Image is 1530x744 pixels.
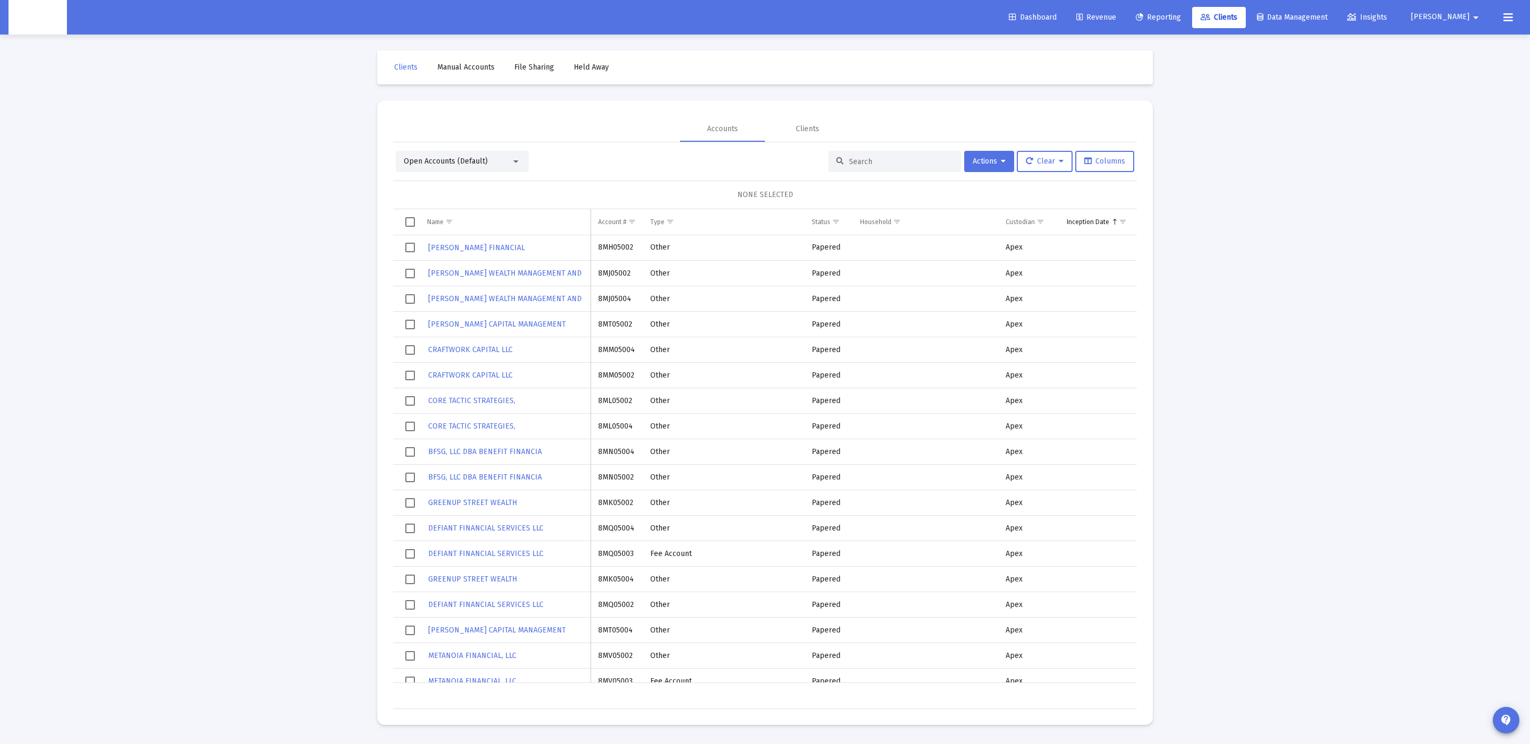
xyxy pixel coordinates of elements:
[386,57,426,78] a: Clients
[598,218,626,226] div: Account #
[643,643,804,669] td: Other
[998,439,1059,465] td: Apex
[427,393,516,408] a: CORE TACTIC STRATEGIES,
[1192,7,1246,28] a: Clients
[405,575,415,584] div: Select row
[405,320,415,329] div: Select row
[445,218,453,226] span: Show filter options for column 'Name'
[998,669,1059,694] td: Apex
[506,57,563,78] a: File Sharing
[427,469,543,485] a: BFSG, LLC DBA BENEFIT FINANCIA
[427,520,545,536] a: DEFIANT FINANCIAL SERVICES LLC
[428,396,515,405] span: CORE TACTIC STRATEGIES,
[437,63,495,72] span: Manual Accounts
[591,286,643,312] td: 8MJ05004
[812,625,845,636] div: Papered
[998,465,1059,490] td: Apex
[998,567,1059,592] td: Apex
[860,218,891,226] div: Household
[998,490,1059,516] td: Apex
[405,294,415,304] div: Select row
[643,592,804,618] td: Other
[643,286,804,312] td: Other
[1398,6,1495,28] button: [PERSON_NAME]
[1009,13,1057,22] span: Dashboard
[405,549,415,559] div: Select row
[812,421,845,432] div: Papered
[998,414,1059,439] td: Apex
[998,618,1059,643] td: Apex
[405,677,415,686] div: Select row
[427,648,517,663] a: METANOIA FINANCIAL, LLC
[628,218,636,226] span: Show filter options for column 'Account #'
[643,414,804,439] td: Other
[812,523,845,534] div: Papered
[514,63,554,72] span: File Sharing
[1257,13,1328,22] span: Data Management
[428,269,582,278] span: [PERSON_NAME] WEALTH MANAGEMENT AND
[812,549,845,559] div: Papered
[591,337,643,363] td: 8MM05004
[428,677,516,686] span: METANOIA FINANCIAL, LLC
[643,618,804,643] td: Other
[650,218,665,226] div: Type
[405,473,415,482] div: Select row
[591,592,643,618] td: 8MQ05002
[428,473,542,482] span: BFSG, LLC DBA BENEFIT FINANCIA
[427,622,567,638] a: [PERSON_NAME] CAPITAL MANAGEMENT
[998,235,1059,261] td: Apex
[428,549,543,558] span: DEFIANT FINANCIAL SERVICES LLC
[427,240,526,255] a: [PERSON_NAME] FINANCIAL
[804,209,853,235] td: Column Status
[643,541,804,567] td: Fee Account
[853,209,998,235] td: Column Household
[428,651,516,660] span: METANOIA FINANCIAL, LLC
[428,498,517,507] span: GREENUP STREET WEALTH
[427,495,518,510] a: GREENUP STREET WEALTH
[591,439,643,465] td: 8MN05004
[405,447,415,457] div: Select row
[591,465,643,490] td: 8MN05002
[427,218,444,226] div: Name
[405,217,415,227] div: Select all
[643,439,804,465] td: Other
[427,266,583,281] a: [PERSON_NAME] WEALTH MANAGEMENT AND
[1469,7,1482,28] mat-icon: arrow_drop_down
[643,669,804,694] td: Fee Account
[427,546,545,561] a: DEFIANT FINANCIAL SERVICES LLC
[591,388,643,414] td: 8ML05002
[405,600,415,610] div: Select row
[1017,151,1073,172] button: Clear
[428,371,513,380] span: CRAFTWORK CAPITAL LLC
[427,673,517,689] a: METANOIA FINANCIAL, LLC
[591,235,643,261] td: 8MH05002
[643,209,804,235] td: Column Type
[812,472,845,483] div: Papered
[405,345,415,355] div: Select row
[402,190,1128,200] div: NONE SELECTED
[1119,218,1127,226] span: Show filter options for column 'Inception Date'
[428,575,517,584] span: GREENUP STREET WEALTH
[812,676,845,687] div: Papered
[812,651,845,661] div: Papered
[812,294,845,304] div: Papered
[404,157,488,166] span: Open Accounts (Default)
[1026,157,1064,166] span: Clear
[812,242,845,253] div: Papered
[405,243,415,252] div: Select row
[1339,7,1396,28] a: Insights
[643,337,804,363] td: Other
[812,319,845,330] div: Papered
[591,643,643,669] td: 8MV05002
[393,209,1137,709] div: Data grid
[591,541,643,567] td: 8MQ05003
[591,414,643,439] td: 8ML05004
[973,157,1006,166] span: Actions
[427,342,514,357] a: CRAFTWORK CAPITAL LLC
[405,498,415,508] div: Select row
[591,669,643,694] td: 8MV05003
[812,574,845,585] div: Papered
[565,57,617,78] a: Held Away
[643,567,804,592] td: Other
[796,124,819,134] div: Clients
